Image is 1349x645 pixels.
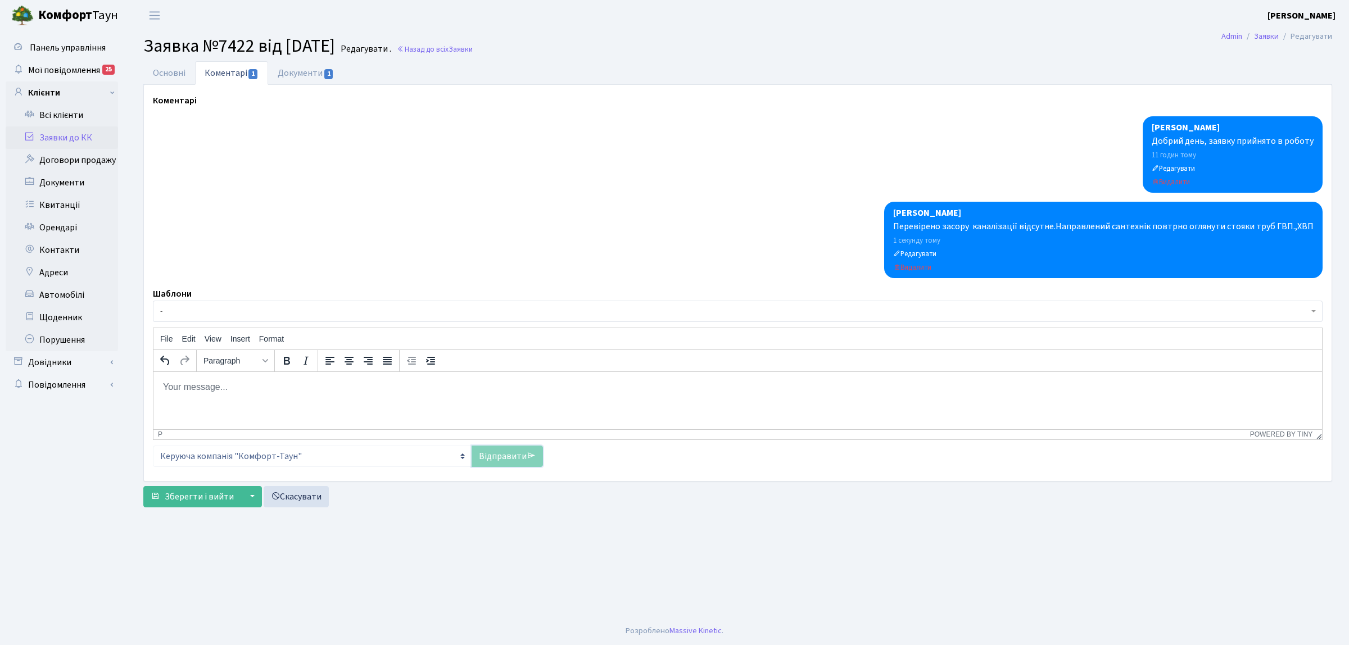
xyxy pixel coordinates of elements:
[160,334,173,343] span: File
[893,206,1314,220] div: [PERSON_NAME]
[893,262,931,272] small: Видалити
[1152,121,1314,134] div: [PERSON_NAME]
[38,6,118,25] span: Таун
[11,4,34,27] img: logo.png
[1312,430,1322,439] div: Resize
[153,287,192,301] label: Шаблони
[143,486,241,507] button: Зберегти і вийти
[6,149,118,171] a: Договори продажу
[153,350,197,372] div: history
[197,350,275,372] div: styles
[1205,25,1349,48] nav: breadcrumb
[1152,163,1195,174] small: Редагувати
[165,490,234,503] span: Зберегти і вийти
[402,351,421,370] button: Decrease indent
[6,329,118,351] a: Порушення
[400,350,442,372] div: indentation
[156,351,175,370] button: Undo
[6,374,118,396] a: Повідомлення
[359,351,378,370] button: Align right
[248,69,257,79] span: 1
[153,301,1323,322] span: -
[893,249,936,259] small: Редагувати
[6,81,118,104] a: Клієнти
[318,350,400,372] div: alignment
[6,126,118,149] a: Заявки до КК
[1254,30,1279,42] a: Заявки
[893,220,1314,233] div: Перевірено засору каналізації відсутне.Направлений сантехнік повтрно оглянути стояки труб ГВП.,ХВП
[1267,10,1336,22] b: [PERSON_NAME]
[6,284,118,306] a: Автомобілі
[1221,30,1242,42] a: Admin
[669,625,722,637] a: Massive Kinetic
[6,194,118,216] a: Квитанції
[143,33,335,59] span: Заявка №7422 від [DATE]
[158,430,162,438] div: p
[6,104,118,126] a: Всі клієнти
[175,351,194,370] button: Redo
[1152,175,1190,188] a: Видалити
[6,216,118,239] a: Орендарі
[153,94,197,107] label: Коментарі
[205,334,221,343] span: View
[275,350,318,372] div: formatting
[339,351,359,370] button: Align center
[296,351,315,370] button: Italic
[6,171,118,194] a: Документи
[6,59,118,81] a: Мої повідомлення25
[160,306,1309,317] span: -
[626,625,723,637] div: Розроблено .
[30,42,106,54] span: Панель управління
[6,239,118,261] a: Контакти
[1152,134,1314,148] div: Добрий день, заявку прийнято в роботу
[141,6,169,25] button: Переключити навігацію
[421,351,440,370] button: Increase indent
[6,351,118,374] a: Довідники
[1152,162,1195,174] a: Редагувати
[153,372,1322,429] iframe: Rich Text Area
[893,261,931,273] a: Видалити
[893,235,940,246] small: 29.08.2025 07:20:23
[143,61,195,85] a: Основні
[893,247,936,260] a: Редагувати
[1152,177,1190,187] small: Видалити
[264,486,329,507] a: Скасувати
[1279,30,1332,43] li: Редагувати
[1250,430,1313,438] a: Powered by Tiny
[338,44,391,54] small: Редагувати .
[38,6,92,24] b: Комфорт
[277,351,296,370] button: Bold
[6,261,118,284] a: Адреси
[199,351,272,370] button: Formats
[230,334,250,343] span: Insert
[1267,9,1336,22] a: [PERSON_NAME]
[320,351,339,370] button: Align left
[102,65,115,75] div: 25
[268,61,343,85] a: Документи
[6,306,118,329] a: Щоденник
[397,44,473,54] a: Назад до всіхЗаявки
[195,61,268,85] a: Коментарі
[324,69,333,79] span: 1
[378,351,397,370] button: Justify
[1152,150,1196,160] small: 28.08.2025 19:47:47
[182,334,196,343] span: Edit
[203,356,259,365] span: Paragraph
[6,37,118,59] a: Панель управління
[449,44,473,54] span: Заявки
[28,64,100,76] span: Мої повідомлення
[259,334,284,343] span: Format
